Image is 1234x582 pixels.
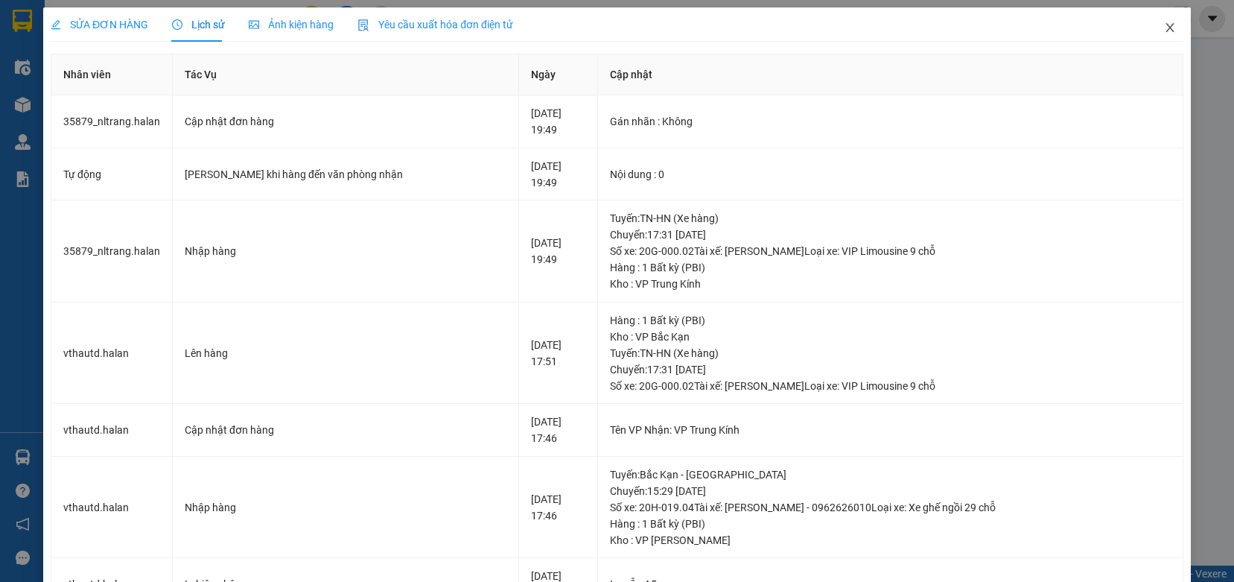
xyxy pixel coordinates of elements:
div: Tuyến : TN-HN (Xe hàng) Chuyến: 17:31 [DATE] Số xe: 20G-000.02 Tài xế: [PERSON_NAME] Loại xe: VIP... [610,210,1171,259]
div: Cập nhật đơn hàng [185,113,506,130]
span: Yêu cầu xuất hóa đơn điện tử [357,19,513,31]
th: Ngày [519,54,598,95]
div: Cập nhật đơn hàng [185,422,506,438]
div: Nhập hàng [185,499,506,516]
span: edit [51,19,61,30]
td: vthautd.halan [51,404,173,457]
div: Hàng : 1 Bất kỳ (PBI) [610,516,1171,532]
div: Gán nhãn : Không [610,113,1171,130]
div: Lên hàng [185,345,506,361]
div: Tuyến : Bắc Kạn - [GEOGRAPHIC_DATA] Chuyến: 15:29 [DATE] Số xe: 20H-019.04 Tài xế: [PERSON_NAME] ... [610,466,1171,516]
button: Close [1149,7,1191,49]
div: [DATE] 19:49 [531,235,585,268]
div: Nội dung : 0 [610,166,1171,183]
div: [DATE] 17:46 [531,491,585,524]
div: Hàng : 1 Bất kỳ (PBI) [610,259,1171,276]
td: 35879_nltrang.halan [51,95,173,148]
div: [DATE] 19:49 [531,105,585,138]
span: close [1164,22,1176,34]
td: vthautd.halan [51,457,173,559]
div: Nhập hàng [185,243,506,259]
div: Tuyến : TN-HN (Xe hàng) Chuyến: 17:31 [DATE] Số xe: 20G-000.02 Tài xế: [PERSON_NAME] Loại xe: VIP... [610,345,1171,394]
th: Tác Vụ [173,54,519,95]
span: SỬA ĐƠN HÀNG [51,19,148,31]
div: Hàng : 1 Bất kỳ (PBI) [610,312,1171,329]
span: clock-circle [172,19,182,30]
td: vthautd.halan [51,303,173,405]
th: Cập nhật [598,54,1183,95]
th: Nhân viên [51,54,173,95]
div: [DATE] 17:51 [531,337,585,370]
div: Tên VP Nhận: VP Trung Kính [610,422,1171,438]
td: 35879_nltrang.halan [51,200,173,303]
span: picture [249,19,259,30]
span: Ảnh kiện hàng [249,19,334,31]
div: Kho : VP Bắc Kạn [610,329,1171,345]
div: Kho : VP [PERSON_NAME] [610,532,1171,548]
div: [PERSON_NAME] khi hàng đến văn phòng nhận [185,166,506,183]
div: [DATE] 17:46 [531,414,585,446]
img: icon [357,19,369,31]
span: Lịch sử [172,19,225,31]
div: [DATE] 19:49 [531,158,585,191]
div: Kho : VP Trung Kính [610,276,1171,292]
td: Tự động [51,148,173,201]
